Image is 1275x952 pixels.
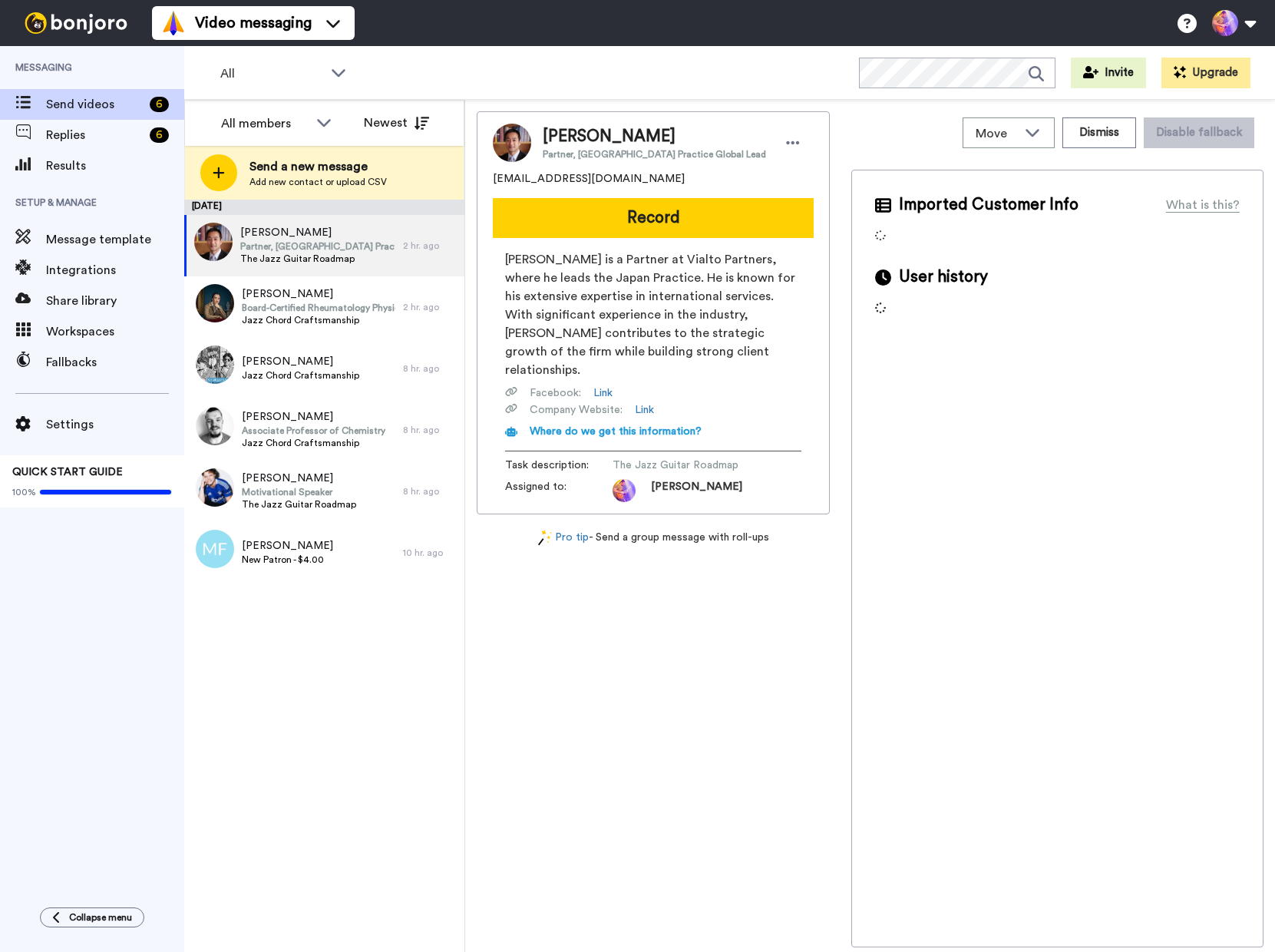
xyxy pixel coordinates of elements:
[40,907,144,927] button: Collapse menu
[1071,58,1146,88] button: Invite
[403,301,457,313] div: 2 hr. ago
[240,253,395,265] span: The Jazz Guitar Roadmap
[242,302,396,314] span: Board-Certified Rheumatology Physician
[403,424,457,436] div: 8 hr. ago
[477,530,830,546] div: - Send a group message with roll-ups
[505,250,801,379] span: [PERSON_NAME] is a Partner at Vialto Partners, where he leads the Japan Practice. He is known for...
[505,458,613,473] span: Task description :
[196,468,234,507] img: b476bb0e-7265-4db7-8024-5e6a5214090c.jpg
[242,498,356,511] span: The Jazz Guitar Roadmap
[530,402,623,418] span: Company Website :
[352,107,441,138] button: Newest
[403,362,457,375] div: 8 hr. ago
[493,124,531,162] img: Image of ICHIRO KAWAKAMI
[150,97,169,112] div: 6
[530,426,702,437] span: Where do we get this information?
[194,223,233,261] img: 932350a6-f121-4f2d-89b2-66482c62eb4e.jpg
[46,126,144,144] span: Replies
[46,353,184,372] span: Fallbacks
[69,911,132,924] span: Collapse menu
[403,240,457,252] div: 2 hr. ago
[899,193,1078,217] span: Imported Customer Info
[221,114,309,133] div: All members
[161,11,186,35] img: vm-color.svg
[538,530,552,546] img: magic-wand.svg
[46,261,184,279] span: Integrations
[46,415,184,434] span: Settings
[493,198,814,238] button: Record
[403,485,457,497] div: 8 hr. ago
[635,402,654,418] a: Link
[242,486,356,498] span: Motivational Speaker
[242,314,396,326] span: Jazz Chord Craftsmanship
[196,345,234,384] img: acc87966-c00a-4c16-91bf-8a87a060c3a8.jpg
[1062,117,1136,148] button: Dismiss
[593,385,613,401] a: Link
[249,157,387,176] span: Send a new message
[46,230,184,249] span: Message template
[242,538,333,554] span: [PERSON_NAME]
[196,284,234,322] img: a26e72f6-68d8-4e2c-b45e-7915ba3ceade.jpg
[976,124,1017,143] span: Move
[46,157,184,175] span: Results
[1166,196,1240,214] div: What is this?
[242,425,385,437] span: Associate Professor of Chemistry
[543,125,766,148] span: [PERSON_NAME]
[899,266,988,289] span: User history
[242,286,396,302] span: [PERSON_NAME]
[184,200,464,215] div: [DATE]
[242,437,385,449] span: Jazz Chord Craftsmanship
[240,225,395,240] span: [PERSON_NAME]
[1161,58,1250,88] button: Upgrade
[18,12,134,34] img: bj-logo-header-white.svg
[196,530,234,568] img: mf.png
[242,354,359,369] span: [PERSON_NAME]
[249,176,387,188] span: Add new contact or upload CSV
[46,322,184,341] span: Workspaces
[543,148,766,160] span: Partner, [GEOGRAPHIC_DATA] Practice Global Lead
[150,127,169,143] div: 6
[1144,117,1254,148] button: Disable fallback
[613,458,758,473] span: The Jazz Guitar Roadmap
[46,292,184,310] span: Share library
[12,486,36,498] span: 100%
[12,467,123,478] span: QUICK START GUIDE
[242,471,356,486] span: [PERSON_NAME]
[46,95,144,114] span: Send videos
[613,479,636,502] img: photo.jpg
[493,171,685,187] span: [EMAIL_ADDRESS][DOMAIN_NAME]
[240,240,395,253] span: Partner, [GEOGRAPHIC_DATA] Practice Global Lead
[242,369,359,382] span: Jazz Chord Craftsmanship
[220,64,323,83] span: All
[403,547,457,559] div: 10 hr. ago
[195,12,312,34] span: Video messaging
[538,530,589,546] a: Pro tip
[242,554,333,566] span: New Patron - $4.00
[196,407,234,445] img: bbcc64c6-c0ef-41d2-ac83-5cdfef173c8f.jpg
[505,479,613,502] span: Assigned to:
[242,409,385,425] span: [PERSON_NAME]
[530,385,581,401] span: Facebook :
[651,479,742,502] span: [PERSON_NAME]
